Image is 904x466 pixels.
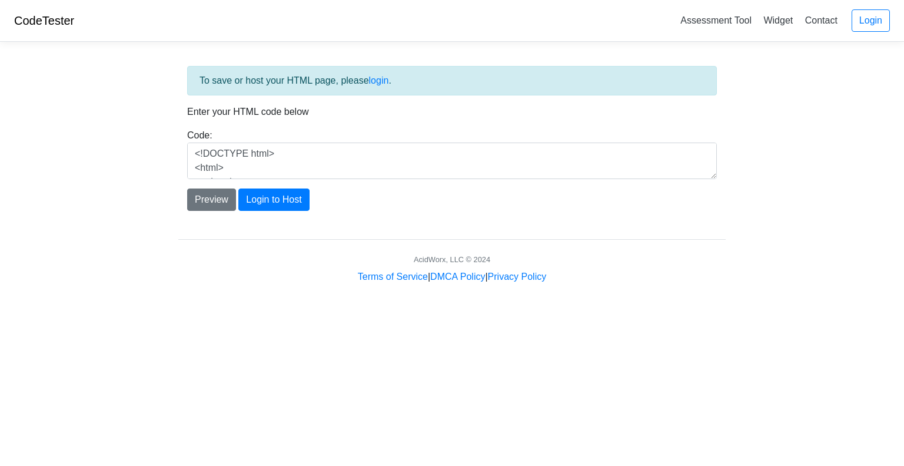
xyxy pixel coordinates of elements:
[676,11,756,30] a: Assessment Tool
[238,189,309,211] button: Login to Host
[187,105,717,119] p: Enter your HTML code below
[187,143,717,179] textarea: <!DOCTYPE html> <html> <head> <title>Test</title> </head> <body> <h1>Hello, world!</h1> </body> <...
[852,9,890,32] a: Login
[358,270,546,284] div: | |
[430,272,485,282] a: DMCA Policy
[178,128,726,179] div: Code:
[14,14,74,27] a: CodeTester
[488,272,547,282] a: Privacy Policy
[187,189,236,211] button: Preview
[358,272,428,282] a: Terms of Service
[369,75,389,85] a: login
[800,11,842,30] a: Contact
[187,66,717,95] div: To save or host your HTML page, please .
[759,11,797,30] a: Widget
[414,254,490,265] div: AcidWorx, LLC © 2024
